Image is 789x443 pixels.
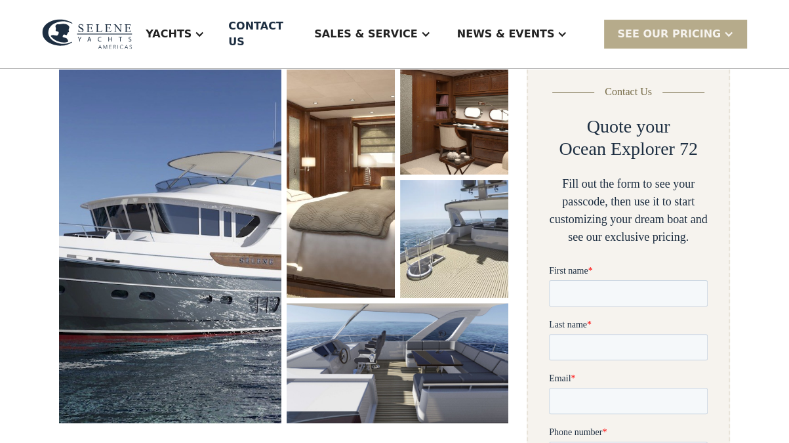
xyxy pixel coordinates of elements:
div: Contact Us [605,84,652,100]
a: open lightbox [287,56,395,298]
div: Sales & Service [314,26,417,42]
img: logo [42,19,132,49]
a: open lightbox [59,56,281,423]
div: SEE Our Pricing [617,26,721,42]
div: Sales & Service [301,8,443,60]
div: News & EVENTS [444,8,581,60]
a: open lightbox [400,180,508,298]
a: open lightbox [287,303,509,423]
div: SEE Our Pricing [604,20,747,48]
h2: Quote your [587,116,670,138]
a: open lightbox [400,56,508,175]
div: Yachts [146,26,192,42]
div: Contact US [228,18,291,50]
div: Yachts [132,8,218,60]
div: Fill out the form to see your passcode, then use it to start customizing your dream boat and see ... [549,175,708,246]
div: News & EVENTS [457,26,555,42]
h2: Ocean Explorer 72 [559,138,697,160]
